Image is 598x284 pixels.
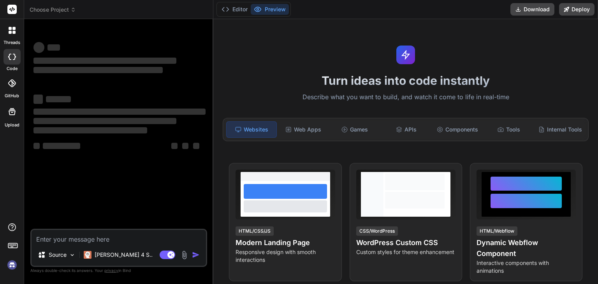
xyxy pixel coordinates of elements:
span: ‌ [33,143,40,149]
button: Editor [218,4,251,15]
p: Interactive components with animations [477,259,576,275]
span: ‌ [33,67,163,73]
p: Source [49,251,67,259]
span: ‌ [182,143,188,149]
div: APIs [381,121,431,138]
div: Web Apps [278,121,328,138]
span: ‌ [33,118,176,124]
span: ‌ [171,143,178,149]
img: Claude 4 Sonnet [84,251,91,259]
label: threads [4,39,20,46]
img: signin [5,258,19,272]
h4: Dynamic Webflow Component [477,237,576,259]
p: Describe what you want to build, and watch it come to life in real-time [218,92,593,102]
div: Websites [226,121,277,138]
label: Upload [5,122,19,128]
h4: WordPress Custom CSS [356,237,456,248]
img: attachment [180,251,189,259]
h4: Modern Landing Page [236,237,335,248]
p: Always double-check its answers. Your in Bind [30,267,207,274]
button: Download [510,3,554,16]
div: Tools [484,121,534,138]
span: privacy [104,268,118,273]
span: ‌ [47,44,60,51]
span: ‌ [43,143,80,149]
span: ‌ [33,109,206,115]
span: ‌ [33,95,43,104]
span: ‌ [193,143,199,149]
h1: Turn ideas into code instantly [218,74,593,88]
p: Responsive design with smooth interactions [236,248,335,264]
span: Choose Project [30,6,76,14]
p: Custom styles for theme enhancement [356,248,456,256]
div: HTML/CSS/JS [236,226,274,236]
button: Preview [251,4,289,15]
span: ‌ [33,127,147,133]
span: ‌ [46,96,71,102]
div: Games [330,121,380,138]
img: Pick Models [69,252,76,258]
div: CSS/WordPress [356,226,398,236]
div: Internal Tools [535,121,585,138]
p: [PERSON_NAME] 4 S.. [95,251,153,259]
span: ‌ [33,58,176,64]
div: HTML/Webflow [477,226,517,236]
img: icon [192,251,200,259]
div: Components [433,121,482,138]
label: code [7,65,18,72]
span: ‌ [33,42,44,53]
label: GitHub [5,93,19,99]
button: Deploy [559,3,594,16]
